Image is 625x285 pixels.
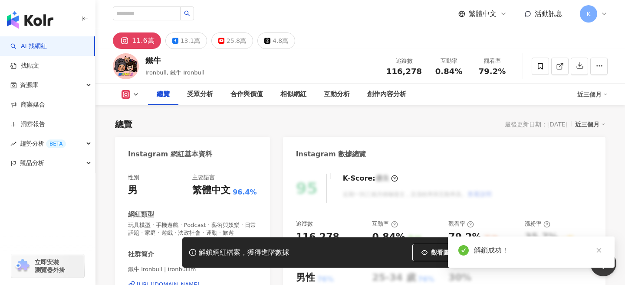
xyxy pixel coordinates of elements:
div: K-Score : [343,174,398,183]
div: Instagram 數據總覽 [296,149,366,159]
img: chrome extension [14,259,31,273]
a: searchAI 找網紅 [10,42,47,51]
div: 主要語言 [192,174,215,181]
span: 趨勢分析 [20,134,66,153]
div: 繁體中文 [192,184,230,197]
div: 最後更新日期：[DATE] [505,121,568,128]
span: search [184,10,190,16]
span: 資源庫 [20,75,38,95]
span: rise [10,141,16,147]
div: 相似網紅 [280,89,306,100]
span: check-circle [458,245,469,256]
div: 13.1萬 [181,35,200,47]
div: 11.6萬 [132,35,155,47]
div: 追蹤數 [386,57,422,65]
div: 總覽 [157,89,170,100]
span: 116,278 [386,67,422,76]
div: 網紅類型 [128,210,154,219]
div: 近三個月 [575,119,605,130]
div: 男性 [296,271,315,285]
div: 解鎖網紅檔案，獲得進階數據 [199,248,289,257]
span: 繁體中文 [469,9,497,19]
a: chrome extension立即安裝 瀏覽器外掛 [11,254,84,278]
div: 116,278 [296,230,339,244]
div: 互動分析 [324,89,350,100]
span: close [596,247,602,253]
div: 追蹤數 [296,220,313,228]
img: KOL Avatar [113,53,139,79]
div: 25.8萬 [227,35,246,47]
a: 洞察報告 [10,120,45,129]
div: 互動率 [372,220,398,228]
div: 合作與價值 [230,89,263,100]
div: 0.84% [372,230,405,244]
span: 活動訊息 [535,10,562,18]
span: 競品分析 [20,153,44,173]
button: 25.8萬 [211,32,253,49]
div: 漲粉率 [525,220,550,228]
button: 觀看圖表範例 [412,244,477,261]
span: 0.84% [435,67,462,76]
div: 互動率 [432,57,465,65]
div: 4.8萬 [273,35,288,47]
div: 近三個月 [577,87,608,101]
span: 觀看圖表範例 [431,249,467,256]
span: Ironbull, 鐵牛 Ironbull [145,69,204,76]
div: 解鎖成功！ [474,245,604,256]
span: 玩具模型 · 手機遊戲 · Podcast · 藝術與娛樂 · 日常話題 · 家庭 · 遊戲 · 法政社會 · 運動 · 旅遊 [128,221,257,237]
div: 79.2% [448,230,481,244]
div: 受眾分析 [187,89,213,100]
button: 11.6萬 [113,32,161,49]
a: 找貼文 [10,62,39,70]
div: 觀看率 [476,57,509,65]
div: 性別 [128,174,139,181]
span: 79.2% [479,67,506,76]
div: Instagram 網紅基本資料 [128,149,212,159]
div: 鐵牛 [145,55,204,66]
div: 觀看率 [448,220,474,228]
span: 立即安裝 瀏覽器外掛 [35,258,65,274]
a: 商案媒合 [10,100,45,109]
div: 男 [128,184,138,197]
img: logo [7,11,53,29]
div: 總覽 [115,118,132,130]
div: 創作內容分析 [367,89,406,100]
button: 4.8萬 [257,32,295,49]
span: 鐵牛 Ironbull | ironbullim [128,266,257,273]
button: 13.1萬 [165,32,207,49]
span: K [586,9,590,19]
div: BETA [46,139,66,148]
span: 96.4% [233,188,257,197]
